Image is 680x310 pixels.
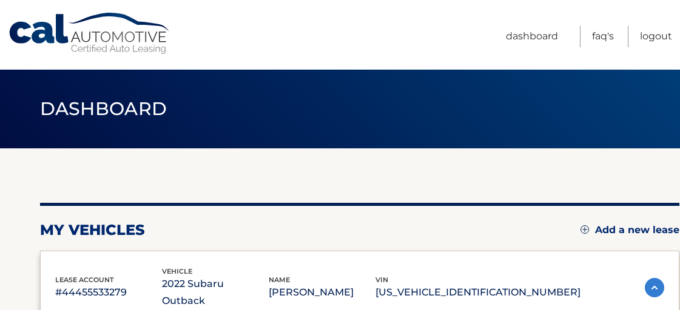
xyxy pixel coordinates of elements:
span: Dashboard [40,97,167,120]
img: add.svg [581,225,589,234]
h2: my vehicles [40,221,145,239]
p: [PERSON_NAME] [269,284,375,301]
a: FAQ's [592,26,614,47]
span: name [269,275,290,284]
span: lease account [55,275,114,284]
a: Add a new lease [581,224,679,236]
p: 2022 Subaru Outback [162,275,269,309]
span: vehicle [162,267,192,275]
a: Logout [640,26,672,47]
span: vin [375,275,388,284]
a: Dashboard [506,26,558,47]
img: accordion-active.svg [645,278,664,297]
p: #44455533279 [55,284,162,301]
p: [US_VEHICLE_IDENTIFICATION_NUMBER] [375,284,581,301]
a: Cal Automotive [8,12,172,55]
